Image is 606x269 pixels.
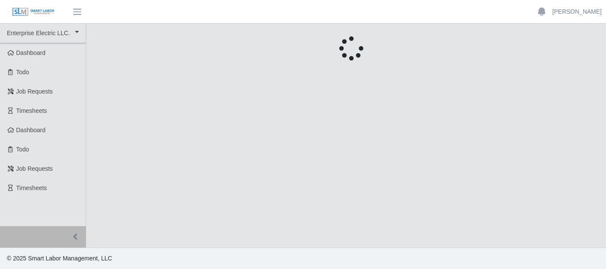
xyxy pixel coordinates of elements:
span: Dashboard [16,127,46,133]
a: [PERSON_NAME] [552,7,602,16]
span: © 2025 Smart Labor Management, LLC [7,255,112,262]
span: Job Requests [16,165,53,172]
span: Timesheets [16,184,47,191]
span: Timesheets [16,107,47,114]
span: Todo [16,69,29,76]
span: Todo [16,146,29,153]
span: Dashboard [16,49,46,56]
img: SLM Logo [12,7,55,17]
span: Job Requests [16,88,53,95]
